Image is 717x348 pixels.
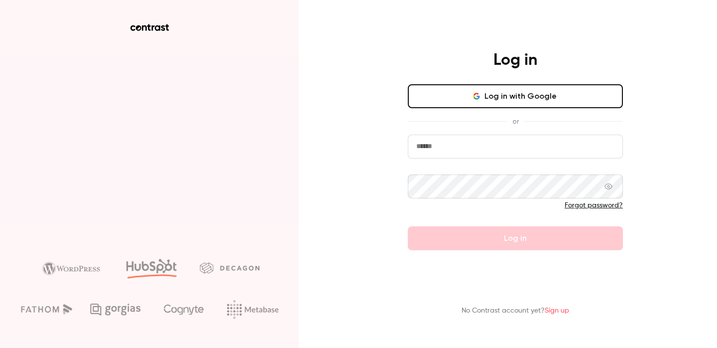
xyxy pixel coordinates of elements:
span: or [507,116,524,127]
button: Log in with Google [408,84,623,108]
h4: Log in [493,50,537,70]
a: Forgot password? [565,202,623,209]
p: No Contrast account yet? [462,306,569,316]
a: Sign up [545,307,569,314]
img: decagon [200,262,259,273]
